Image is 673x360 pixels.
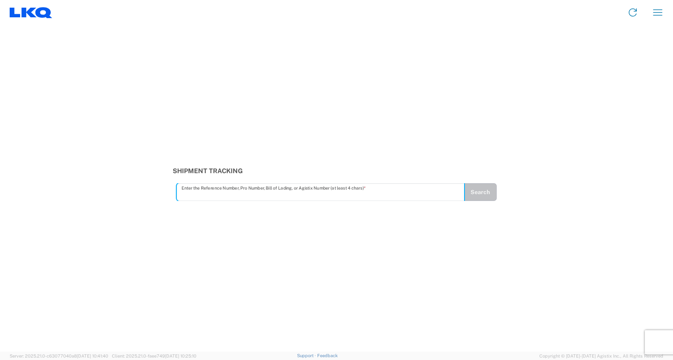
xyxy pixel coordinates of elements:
[77,354,108,358] span: [DATE] 10:41:40
[539,352,663,360] span: Copyright © [DATE]-[DATE] Agistix Inc., All Rights Reserved
[317,353,338,358] a: Feedback
[10,354,108,358] span: Server: 2025.21.0-c63077040a8
[297,353,317,358] a: Support
[165,354,196,358] span: [DATE] 10:25:10
[112,354,196,358] span: Client: 2025.21.0-faee749
[173,167,501,175] h3: Shipment Tracking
